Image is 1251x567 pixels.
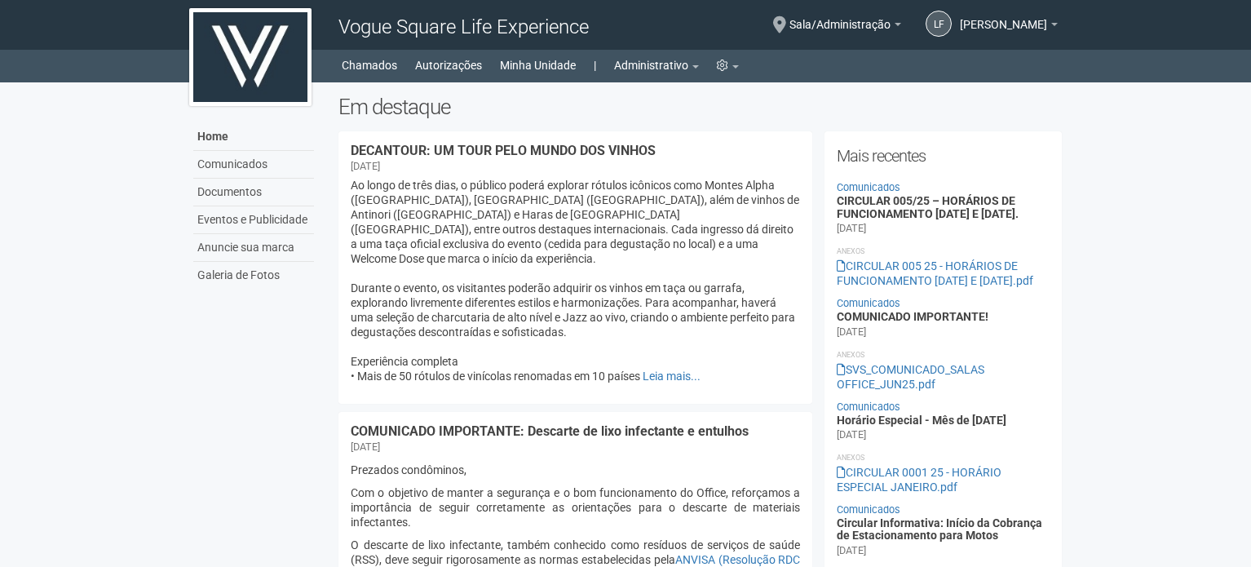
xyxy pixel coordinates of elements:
div: [DATE] [837,543,866,558]
li: Anexos [837,348,1050,362]
a: COMUNICADO IMPORTANTE! [837,310,988,323]
a: Comunicados [193,151,314,179]
h2: Mais recentes [837,144,1050,168]
div: [DATE] [837,325,866,339]
p: Ao longo de três dias, o público poderá explorar rótulos icônicos como Montes Alpha ([GEOGRAPHIC_... [351,178,800,383]
h2: Em destaque [338,95,1062,119]
a: CIRCULAR 005/25 – HORÁRIOS DE FUNCIONAMENTO [DATE] E [DATE]. [837,194,1019,219]
a: Comunicados [837,401,900,413]
p: Prezados condôminos, [351,463,800,477]
a: Administrativo [614,54,699,77]
p: Com o objetivo de manter a segurança e o bom funcionamento do Office, reforçamos a importância de... [351,485,800,529]
a: Galeria de Fotos [193,262,314,289]
a: Circular Informativa: Início da Cobrança de Estacionamento para Motos [837,516,1042,542]
a: Autorizações [415,54,482,77]
div: [DATE] [837,221,866,236]
a: Comunicados [837,181,900,193]
div: [DATE] [837,427,866,442]
a: SVS_COMUNICADO_SALAS OFFICE_JUN25.pdf [837,363,984,391]
a: Leia mais... [643,370,701,383]
img: logo.jpg [189,8,312,106]
a: LF [926,11,952,37]
span: Sala/Administração [789,2,891,31]
a: Configurações [717,54,739,77]
a: Home [193,123,314,151]
span: Vogue Square Life Experience [338,16,589,38]
a: Sala/Administração [789,20,901,33]
a: Horário Especial - Mês de [DATE] [837,414,1006,427]
a: Comunicados [837,297,900,309]
a: Eventos e Publicidade [193,206,314,234]
a: DECANTOUR: UM TOUR PELO MUNDO DOS VINHOS [351,143,656,158]
a: [PERSON_NAME] [960,20,1058,33]
li: Anexos [837,450,1050,465]
div: [DATE] [351,159,380,174]
a: Minha Unidade [500,54,576,77]
a: COMUNICADO IMPORTANTE: Descarte de lixo infectante e entulhos [351,423,749,439]
a: Chamados [342,54,397,77]
a: Comunicados [837,503,900,516]
a: Anuncie sua marca [193,234,314,262]
a: | [594,54,596,77]
a: Documentos [193,179,314,206]
a: CIRCULAR 0001 25 - HORÁRIO ESPECIAL JANEIRO.pdf [837,466,1001,494]
li: Anexos [837,244,1050,259]
span: Letícia Florim [960,2,1047,31]
a: CIRCULAR 005 25 - HORÁRIOS DE FUNCIONAMENTO [DATE] E [DATE].pdf [837,259,1033,287]
div: [DATE] [351,440,380,454]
